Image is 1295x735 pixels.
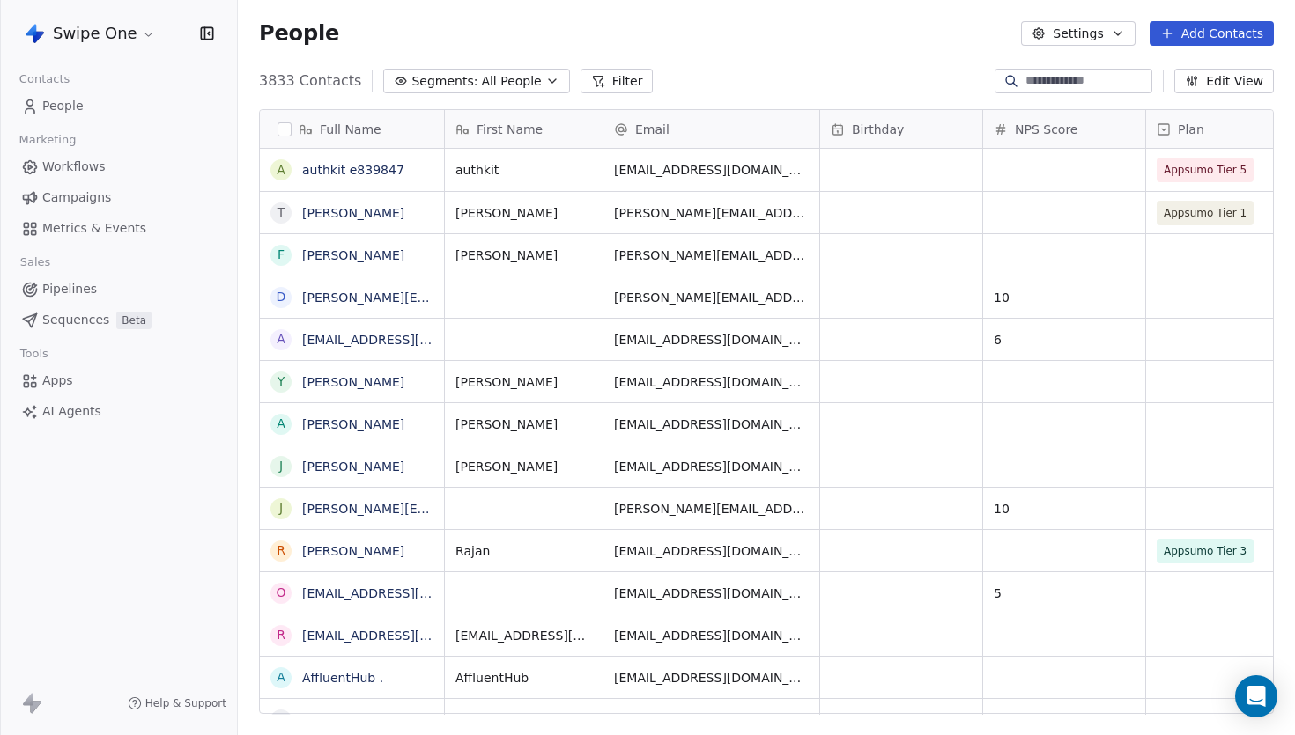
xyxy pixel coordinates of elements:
[411,72,477,91] span: Segments:
[277,288,286,306] div: d
[145,696,226,710] span: Help & Support
[277,372,285,391] div: Y
[25,23,46,44] img: Swipe%20One%20Logo%201-1.svg
[614,161,809,179] span: [EMAIL_ADDRESS][DOMAIN_NAME]
[614,711,809,729] span: [EMAIL_ADDRESS][DOMAIN_NAME]
[260,110,444,148] div: Full Name
[42,280,97,298] span: Pipelines
[279,457,283,475] div: J
[635,121,670,138] span: Email
[14,183,223,212] a: Campaigns
[116,312,152,329] span: Beta
[277,203,285,222] div: T
[852,121,904,138] span: Birthday
[302,502,620,516] a: [PERSON_NAME][EMAIL_ADDRESS][DOMAIN_NAME]
[1235,675,1277,717] div: Open Intercom Messenger
[302,671,383,685] a: AffluentHub .
[12,341,55,367] span: Tools
[614,669,809,687] span: [EMAIL_ADDRESS][DOMAIN_NAME]
[820,110,982,148] div: Birthday
[614,331,809,349] span: [EMAIL_ADDRESS][DOMAIN_NAME]
[279,499,283,518] div: j
[994,584,1135,602] span: 5
[614,289,809,306] span: [PERSON_NAME][EMAIL_ADDRESS][DOMAIN_NAME]
[302,206,404,220] a: [PERSON_NAME]
[1178,121,1204,138] span: Plan
[302,290,620,305] a: [PERSON_NAME][EMAIL_ADDRESS][DOMAIN_NAME]
[1164,204,1247,222] span: Appsumo Tier 1
[603,110,819,148] div: Email
[1164,161,1247,179] span: Appsumo Tier 5
[276,584,285,602] div: o
[302,459,404,474] a: [PERSON_NAME]
[14,214,223,243] a: Metrics & Events
[277,668,285,687] div: A
[42,371,73,390] span: Apps
[42,97,84,115] span: People
[614,204,809,222] span: [PERSON_NAME][EMAIL_ADDRESS][PERSON_NAME][DOMAIN_NAME]
[445,110,603,148] div: First Name
[21,18,159,48] button: Swipe One
[614,415,809,433] span: [EMAIL_ADDRESS][DOMAIN_NAME]
[277,330,285,349] div: a
[614,627,809,644] span: [EMAIL_ADDRESS][DOMAIN_NAME]
[14,152,223,181] a: Workflows
[53,22,137,45] span: Swipe One
[302,375,404,389] a: [PERSON_NAME]
[14,92,223,121] a: People
[1021,21,1135,46] button: Settings
[614,584,809,602] span: [EMAIL_ADDRESS][DOMAIN_NAME]
[128,696,226,710] a: Help & Support
[614,458,809,475] span: [EMAIL_ADDRESS][DOMAIN_NAME]
[477,121,543,138] span: First Name
[277,626,285,644] div: r
[302,586,518,600] a: [EMAIL_ADDRESS][DOMAIN_NAME]
[12,249,58,276] span: Sales
[455,711,592,729] span: [PERSON_NAME]
[14,397,223,426] a: AI Agents
[11,66,78,92] span: Contacts
[42,158,106,176] span: Workflows
[42,219,146,238] span: Metrics & Events
[614,542,809,560] span: [EMAIL_ADDRESS][DOMAIN_NAME]
[302,544,404,558] a: [PERSON_NAME]
[259,70,361,92] span: 3833 Contacts
[455,458,592,475] span: [PERSON_NAME]
[302,163,404,177] a: authkit e839847
[455,542,592,560] span: Rajan
[277,246,285,264] div: F
[277,541,285,560] div: R
[1015,121,1077,138] span: NPS Score
[455,415,592,433] span: [PERSON_NAME]
[614,246,809,264] span: [PERSON_NAME][EMAIL_ADDRESS][DOMAIN_NAME]
[14,305,223,334] a: SequencesBeta
[455,669,592,687] span: AffluentHub
[1150,21,1274,46] button: Add Contacts
[42,402,101,421] span: AI Agents
[994,289,1135,306] span: 10
[302,333,518,347] a: [EMAIL_ADDRESS][DOMAIN_NAME]
[994,711,1135,729] span: 2
[302,713,404,727] a: [PERSON_NAME]
[259,20,339,47] span: People
[42,311,109,329] span: Sequences
[455,246,592,264] span: [PERSON_NAME]
[614,373,809,391] span: [EMAIL_ADDRESS][DOMAIN_NAME]
[581,69,654,93] button: Filter
[11,127,84,153] span: Marketing
[614,500,809,518] span: [PERSON_NAME][EMAIL_ADDRESS][DOMAIN_NAME]
[994,500,1135,518] span: 10
[260,149,445,715] div: grid
[455,161,592,179] span: authkit
[277,710,285,729] div: A
[42,188,111,207] span: Campaigns
[1164,542,1247,560] span: Appsumo Tier 3
[302,628,518,643] a: [EMAIL_ADDRESS][DOMAIN_NAME]
[455,204,592,222] span: [PERSON_NAME]
[302,248,404,262] a: [PERSON_NAME]
[481,72,541,91] span: All People
[14,275,223,304] a: Pipelines
[14,366,223,395] a: Apps
[1174,69,1274,93] button: Edit View
[994,331,1135,349] span: 6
